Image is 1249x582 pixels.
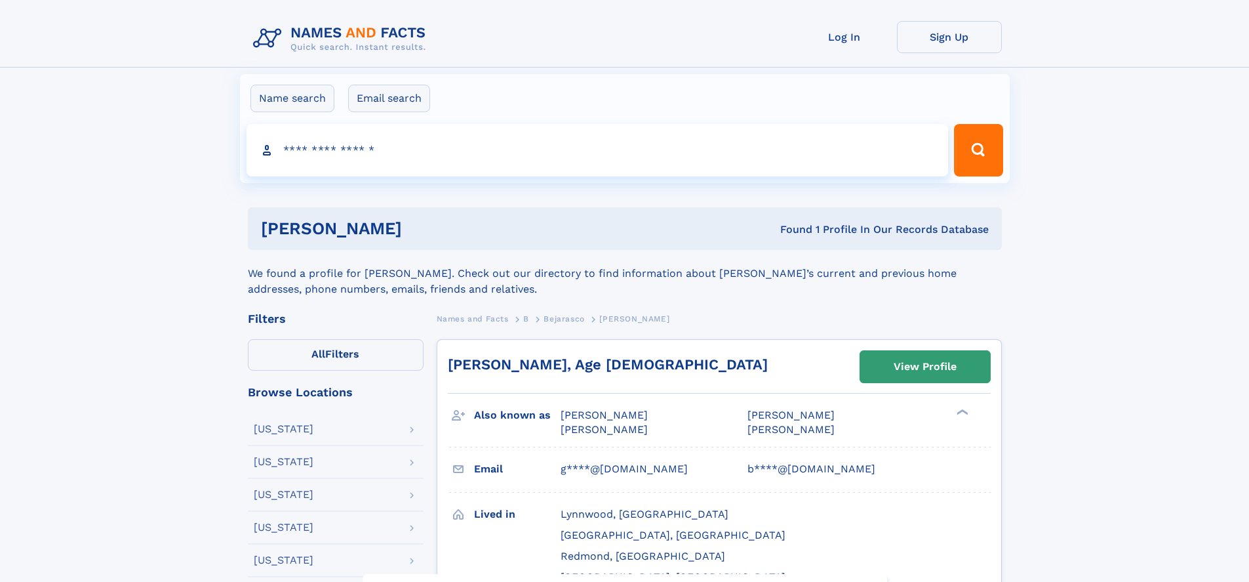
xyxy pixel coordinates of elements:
[561,423,648,436] span: [PERSON_NAME]
[248,339,424,371] label: Filters
[591,222,989,237] div: Found 1 Profile In Our Records Database
[250,85,334,112] label: Name search
[254,489,313,500] div: [US_STATE]
[792,21,897,53] a: Log In
[437,310,509,327] a: Names and Facts
[247,124,949,177] input: search input
[254,522,313,533] div: [US_STATE]
[474,404,561,426] h3: Also known as
[544,310,584,327] a: Bejarasco
[561,529,785,541] span: [GEOGRAPHIC_DATA], [GEOGRAPHIC_DATA]
[248,386,424,398] div: Browse Locations
[897,21,1002,53] a: Sign Up
[311,348,325,360] span: All
[248,21,437,56] img: Logo Names and Facts
[254,424,313,434] div: [US_STATE]
[561,508,728,520] span: Lynnwood, [GEOGRAPHIC_DATA]
[348,85,430,112] label: Email search
[261,220,591,237] h1: [PERSON_NAME]
[523,310,529,327] a: B
[254,555,313,566] div: [US_STATE]
[747,423,835,436] span: [PERSON_NAME]
[248,250,1002,297] div: We found a profile for [PERSON_NAME]. Check out our directory to find information about [PERSON_N...
[953,408,969,417] div: ❯
[474,458,561,480] h3: Email
[747,409,835,421] span: [PERSON_NAME]
[254,457,313,467] div: [US_STATE]
[448,356,768,373] a: [PERSON_NAME], Age [DEMOGRAPHIC_DATA]
[474,503,561,526] h3: Lived in
[523,314,529,323] span: B
[954,124,1002,177] button: Search Button
[599,314,669,323] span: [PERSON_NAME]
[248,313,424,325] div: Filters
[561,550,725,562] span: Redmond, [GEOGRAPHIC_DATA]
[561,409,648,421] span: [PERSON_NAME]
[544,314,584,323] span: Bejarasco
[860,351,990,383] a: View Profile
[894,352,957,382] div: View Profile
